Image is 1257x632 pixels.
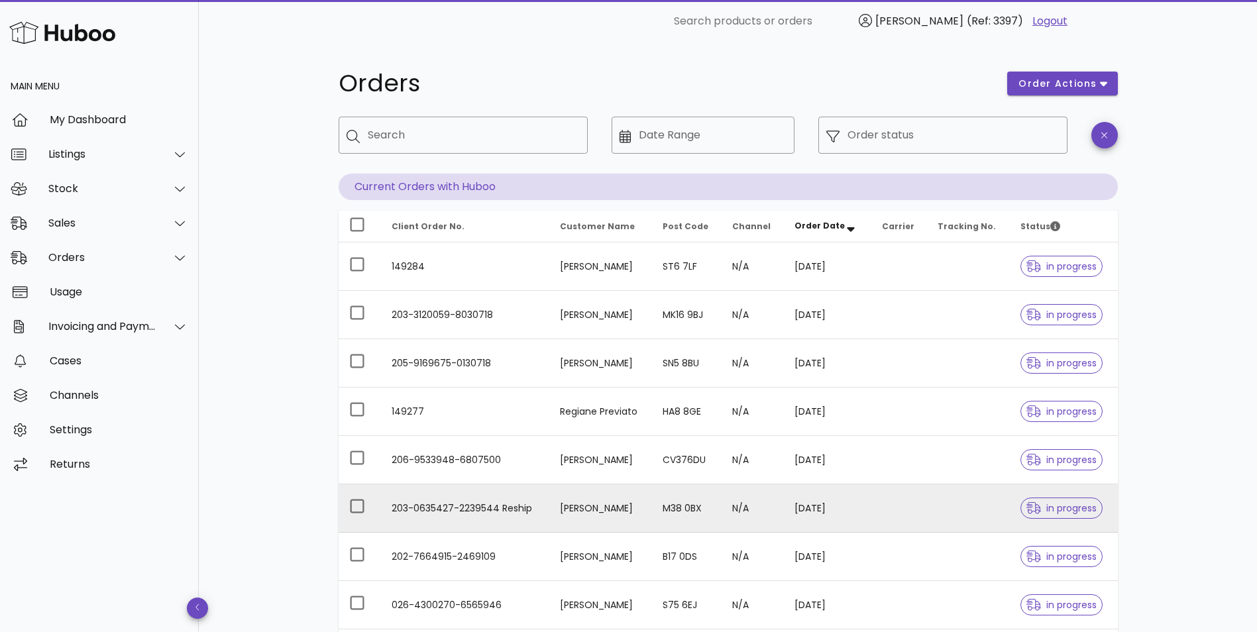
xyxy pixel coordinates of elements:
[549,533,652,581] td: [PERSON_NAME]
[871,211,927,242] th: Carrier
[784,484,871,533] td: [DATE]
[1026,600,1097,609] span: in progress
[381,533,549,581] td: 202-7664915-2469109
[50,458,188,470] div: Returns
[549,388,652,436] td: Regiane Previato
[722,533,784,581] td: N/A
[381,581,549,629] td: 026-4300270-6565946
[652,339,722,388] td: SN5 8BU
[50,113,188,126] div: My Dashboard
[875,13,963,28] span: [PERSON_NAME]
[381,291,549,339] td: 203-3120059-8030718
[927,211,1010,242] th: Tracking No.
[50,389,188,401] div: Channels
[392,221,465,232] span: Client Order No.
[1026,310,1097,319] span: in progress
[938,221,996,232] span: Tracking No.
[1032,13,1067,29] a: Logout
[652,533,722,581] td: B17 0DS
[784,581,871,629] td: [DATE]
[48,320,156,333] div: Invoicing and Payments
[652,581,722,629] td: S75 6EJ
[722,388,784,436] td: N/A
[381,484,549,533] td: 203-0635427-2239544 Reship
[784,211,871,242] th: Order Date: Sorted descending. Activate to remove sorting.
[48,217,156,229] div: Sales
[339,72,992,95] h1: Orders
[663,221,708,232] span: Post Code
[549,211,652,242] th: Customer Name
[784,436,871,484] td: [DATE]
[967,13,1023,28] span: (Ref: 3397)
[1026,503,1097,513] span: in progress
[549,291,652,339] td: [PERSON_NAME]
[882,221,914,232] span: Carrier
[1010,211,1118,242] th: Status
[722,339,784,388] td: N/A
[722,484,784,533] td: N/A
[1026,552,1097,561] span: in progress
[549,436,652,484] td: [PERSON_NAME]
[9,19,115,47] img: Huboo Logo
[549,484,652,533] td: [PERSON_NAME]
[784,339,871,388] td: [DATE]
[381,436,549,484] td: 206-9533948-6807500
[1018,77,1097,91] span: order actions
[1026,262,1097,271] span: in progress
[381,211,549,242] th: Client Order No.
[794,220,845,231] span: Order Date
[50,423,188,436] div: Settings
[549,242,652,291] td: [PERSON_NAME]
[652,388,722,436] td: HA8 8GE
[48,182,156,195] div: Stock
[722,291,784,339] td: N/A
[784,388,871,436] td: [DATE]
[549,581,652,629] td: [PERSON_NAME]
[1026,407,1097,416] span: in progress
[560,221,635,232] span: Customer Name
[50,354,188,367] div: Cases
[549,339,652,388] td: [PERSON_NAME]
[652,436,722,484] td: CV376DU
[784,291,871,339] td: [DATE]
[1026,455,1097,464] span: in progress
[652,242,722,291] td: ST6 7LF
[652,211,722,242] th: Post Code
[722,211,784,242] th: Channel
[48,251,156,264] div: Orders
[784,533,871,581] td: [DATE]
[381,388,549,436] td: 149277
[381,339,549,388] td: 205-9169675-0130718
[652,484,722,533] td: M38 0BX
[50,286,188,298] div: Usage
[722,581,784,629] td: N/A
[48,148,156,160] div: Listings
[732,221,771,232] span: Channel
[381,242,549,291] td: 149284
[339,174,1118,200] p: Current Orders with Huboo
[722,242,784,291] td: N/A
[784,242,871,291] td: [DATE]
[1026,358,1097,368] span: in progress
[1007,72,1117,95] button: order actions
[1020,221,1060,232] span: Status
[652,291,722,339] td: MK16 9BJ
[722,436,784,484] td: N/A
